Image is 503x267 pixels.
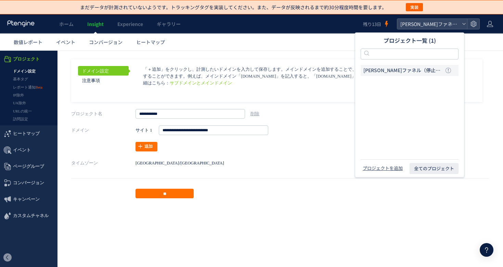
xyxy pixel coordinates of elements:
[406,3,423,11] button: 実装
[13,91,31,108] span: イベント
[56,39,75,45] span: イベント
[250,61,259,66] a: 削除
[157,21,181,27] span: ギャラリー
[414,163,454,174] span: 全てのプロジェクト
[71,108,136,117] label: タイムゾーン
[71,75,136,84] label: ドメイン
[398,19,459,29] span: [PERSON_NAME]ファネル（停止中）
[136,91,157,101] a: 追加
[13,108,44,124] span: ページグループ
[71,58,136,68] label: プロジェクト名
[136,110,224,115] span: [GEOGRAPHIC_DATA]/[GEOGRAPHIC_DATA]
[13,141,40,157] span: キャンペーン
[410,163,459,174] button: 全てのプロジェクト
[89,39,122,45] span: コンバージョン
[13,157,49,173] span: カスタムチャネル
[170,30,232,35] a: サブドメインとメインドメイン
[410,3,418,11] span: 実装
[80,4,387,11] p: まだデータが計測されていないようです。トラッキングタグを実装してください。また、データが反映されるまで約30分程度時間を要します。
[361,165,405,172] button: プロジェクトを追加
[14,39,42,45] span: 数値レポート
[361,33,459,48] h2: プロジェクト一覧 (1)
[13,75,40,91] span: ヒートマップ
[59,21,74,27] span: ホーム
[13,0,40,17] span: プロジェクト
[136,75,152,84] strong: サイト 1
[363,67,443,74] span: [PERSON_NAME]ファネル（停止中）
[143,15,464,36] p: 「＋追加」をクリックし、計測したいドメインを入力して保存します。メインドメインを追加することで、Ptengineはメインドメイン下の全サブドメインを計測することができます。例えば、メインドメイン...
[78,15,129,25] a: ドメイン設定
[13,124,44,141] span: コンバージョン
[78,25,129,35] a: 注意事項
[117,21,143,27] span: Experience
[363,21,381,27] span: 残り13日
[136,39,165,45] span: ヒートマップ
[87,21,104,27] span: Insight
[363,14,390,34] a: 残り13日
